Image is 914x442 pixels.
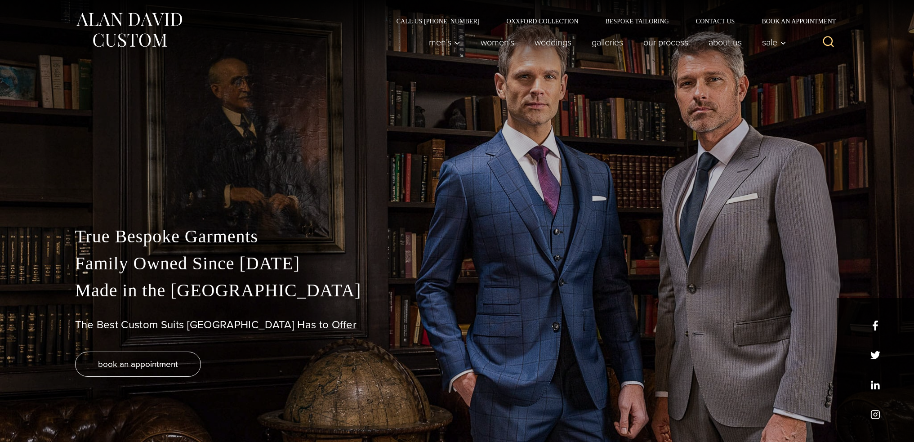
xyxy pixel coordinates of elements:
[75,223,839,304] p: True Bespoke Garments Family Owned Since [DATE] Made in the [GEOGRAPHIC_DATA]
[98,357,178,371] span: book an appointment
[383,18,839,24] nav: Secondary Navigation
[870,380,880,390] a: linkedin
[75,318,839,331] h1: The Best Custom Suits [GEOGRAPHIC_DATA] Has to Offer
[75,10,183,50] img: Alan David Custom
[383,18,493,24] a: Call Us [PHONE_NUMBER]
[870,321,880,330] a: facebook
[698,33,752,51] a: About Us
[581,33,633,51] a: Galleries
[870,350,880,360] a: x/twitter
[748,18,839,24] a: Book an Appointment
[470,33,524,51] a: Women’s
[870,410,880,420] a: instagram
[419,33,791,51] nav: Primary Navigation
[592,18,682,24] a: Bespoke Tailoring
[818,31,839,53] button: View Search Form
[633,33,698,51] a: Our Process
[762,38,786,47] span: Sale
[493,18,592,24] a: Oxxford Collection
[682,18,749,24] a: Contact Us
[429,38,460,47] span: Men’s
[75,352,201,377] a: book an appointment
[524,33,581,51] a: weddings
